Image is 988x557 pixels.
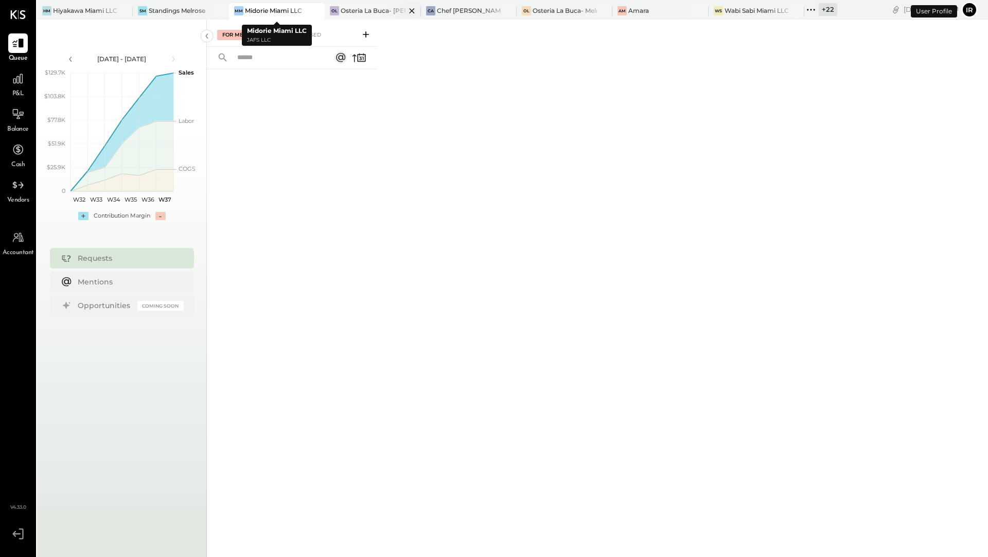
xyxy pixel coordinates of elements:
[911,5,957,17] div: User Profile
[44,93,65,100] text: $103.8K
[78,212,89,220] div: +
[7,196,29,205] span: Vendors
[714,6,723,15] div: WS
[234,6,243,15] div: MM
[45,69,65,76] text: $129.7K
[330,6,339,15] div: OL
[341,6,405,15] div: Osteria La Buca- [PERSON_NAME][GEOGRAPHIC_DATA]
[47,164,65,171] text: $25.9K
[617,6,627,15] div: Am
[179,165,196,172] text: COGS
[247,27,307,34] b: Midorie Miami LLC
[1,69,36,99] a: P&L
[7,125,29,134] span: Balance
[437,6,501,15] div: Chef [PERSON_NAME]'s Vineyard Restaurant
[426,6,435,15] div: CA
[94,212,150,220] div: Contribution Margin
[1,228,36,258] a: Accountant
[904,5,959,14] div: [DATE]
[78,277,179,287] div: Mentions
[48,140,65,147] text: $51.9K
[141,196,154,203] text: W36
[522,6,531,15] div: OL
[78,55,166,63] div: [DATE] - [DATE]
[628,6,649,15] div: Amara
[155,212,166,220] div: -
[78,300,132,311] div: Opportunities
[245,6,302,15] div: Midorie Miami LLC
[62,187,65,194] text: 0
[819,3,837,16] div: + 22
[3,248,34,258] span: Accountant
[1,140,36,170] a: Cash
[179,69,194,76] text: Sales
[107,196,120,203] text: W34
[1,175,36,205] a: Vendors
[124,196,136,203] text: W35
[137,301,184,311] div: Coming Soon
[90,196,102,203] text: W33
[149,6,205,15] div: Standings Melrose
[12,89,24,99] span: P&L
[138,6,147,15] div: SM
[179,117,194,124] text: Labor
[1,104,36,134] a: Balance
[42,6,51,15] div: HM
[158,196,171,203] text: W37
[78,253,179,263] div: Requests
[217,30,249,40] div: For Me
[47,116,65,123] text: $77.8K
[73,196,85,203] text: W32
[1,33,36,63] a: Queue
[11,160,25,170] span: Cash
[247,36,307,45] p: JAFS LLC
[961,2,978,18] button: Ir
[533,6,597,15] div: Osteria La Buca- Melrose
[891,4,901,15] div: copy link
[9,54,28,63] span: Queue
[53,6,117,15] div: Hiyakawa Miami LLC
[725,6,789,15] div: Wabi Sabi Miami LLC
